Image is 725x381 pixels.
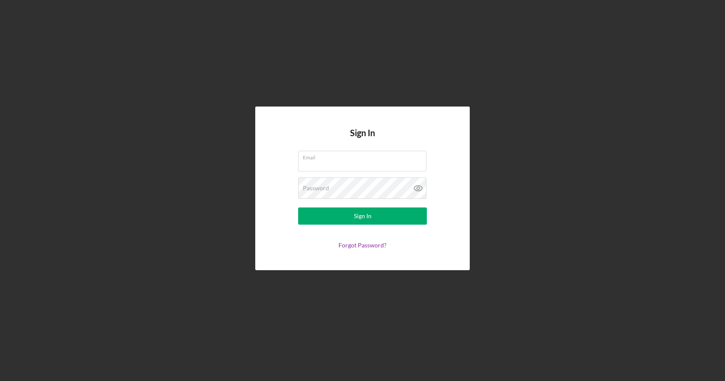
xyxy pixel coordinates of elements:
[303,185,329,192] label: Password
[350,128,375,151] h4: Sign In
[298,207,427,225] button: Sign In
[354,207,372,225] div: Sign In
[303,151,426,161] label: Email
[338,241,387,249] a: Forgot Password?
